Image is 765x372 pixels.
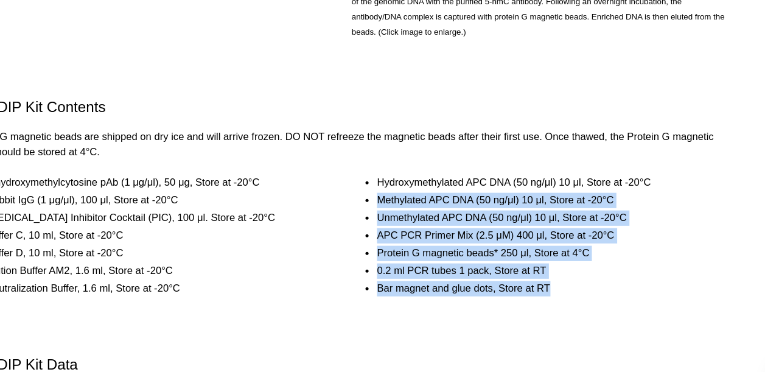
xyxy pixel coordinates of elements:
h2: hMeDIP Kit Data [77,324,688,340]
li: APC PCR Primer Mix (2.5 μM) 400 μl, Store at -20°C [407,224,676,236]
li: 5-hydroxymethylcytosine pAb (1 μg/μl), 50 μg, Store at -20°C [97,182,366,194]
h2: hMeDIP Kit Contents [77,120,688,136]
p: *Protein G magnetic beads are shipped on dry ice and will arrive frozen. DO NOT refreeze the magn... [77,146,688,170]
span: Fragmented genomic DNA containing 5-hydroxymethylcytosine can be specifically captured from the r... [387,16,685,72]
a: Data [284,1,380,30]
a: Publications [490,1,587,30]
li: Methylated APC DNA (50 ng/μl) 10 μl, Store at -20°C [407,196,676,208]
li: Protein G magnetic beads* 250 μl, Store at 4°C [407,238,676,250]
li: [MEDICAL_DATA] Inhibitor Cocktail (PIC), 100 μl. Store at -20°C [97,210,366,222]
a: Documents [593,1,690,30]
li: Neutralization Buffer, 1.6 ml, Store at -20°C [97,266,366,278]
a: Overview [78,1,175,30]
li: Buffer C, 10 ml, Store at -20°C [97,224,366,236]
li: 0.2 ml PCR tubes 1 pack, Store at RT [407,252,676,264]
div: Open Intercom Messenger [724,331,753,360]
a: FAQs [386,1,483,30]
li: Buffer D, 10 ml, Store at -20°C [97,238,366,250]
li: Unmethylated APC DNA (50 ng/μl) 10 μl, Store at -20°C [407,210,676,222]
li: Rabbit IgG (1 μg/μl), 100 μl, Store at -20°C [97,196,366,208]
li: Hydroxymethylated APC DNA (50 ng/μl) 10 μl, Store at -20°C [407,182,676,194]
a: Contents [181,1,278,30]
li: Bar magnet and glue dots, Store at RT [407,266,676,278]
strong: Figure 2: Specificity of the hMeDIP Kit. [387,364,505,371]
li: Elution Buffer AM2, 1.6 ml, Store at -20°C [97,252,366,264]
